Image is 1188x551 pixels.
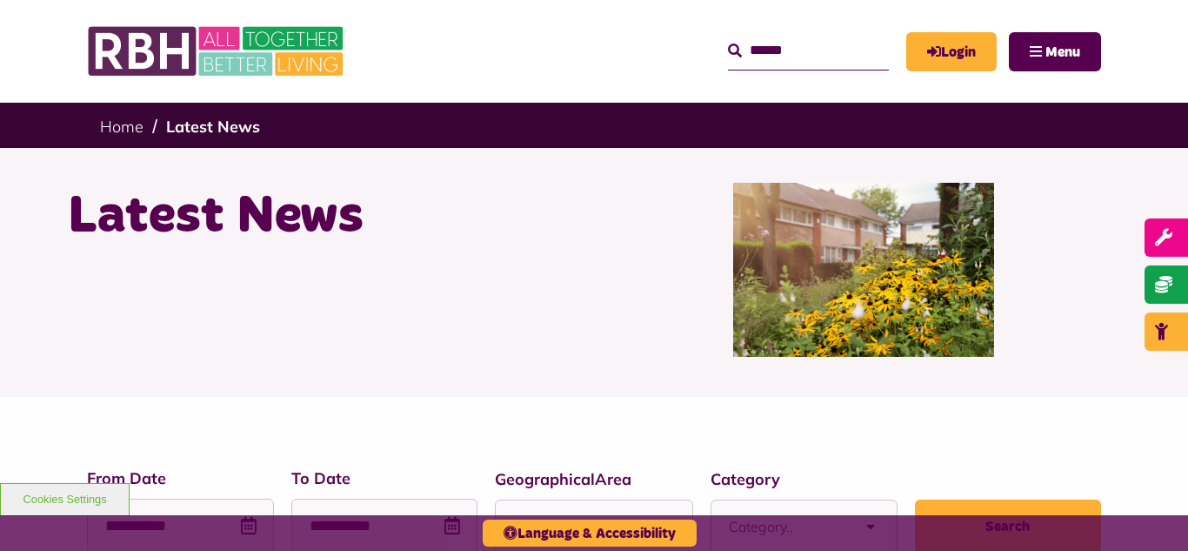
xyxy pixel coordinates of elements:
button: Navigation [1009,32,1101,71]
a: Home [100,117,143,137]
iframe: Netcall Web Assistant for live chat [1110,473,1188,551]
span: Menu [1045,45,1080,59]
label: To Date [291,467,478,490]
img: SAZ MEDIA RBH HOUSING4 [733,183,994,357]
label: Category [711,467,898,491]
a: Latest News [166,117,260,137]
label: GeographicalArea [495,467,693,491]
button: Language & Accessibility [483,520,697,547]
img: RBH [87,17,348,85]
label: From Date [87,467,274,490]
a: MyRBH [906,32,997,71]
h1: Latest News [68,183,581,251]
